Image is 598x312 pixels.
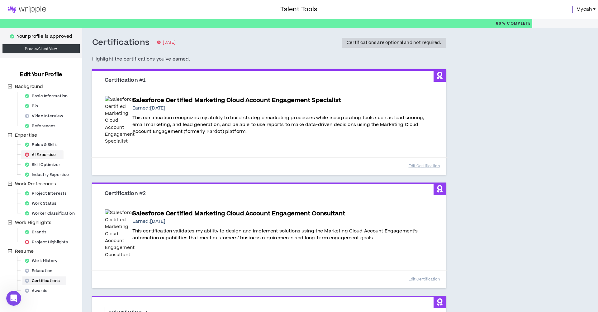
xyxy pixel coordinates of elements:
span: Work Highlights [15,219,51,226]
button: Edit Certification [409,161,440,172]
div: Basic Information [22,92,74,100]
img: Salesforce Certified Marketing Cloud Account Engagement Specialist [105,96,135,145]
div: Work Status [22,199,63,208]
div: Bio [22,102,45,110]
p: Salesforce Certified Marketing Cloud Account Engagement Specialist [132,96,433,105]
span: minus-square [8,84,12,89]
p: Salesforce Certified Marketing Cloud Account Engagement Consultant [132,209,433,218]
span: minus-square [8,220,12,225]
iframe: Intercom live chat [6,291,21,306]
p: This certification validates my ability to design and implement solutions using the Marketing Clo... [132,225,433,242]
span: minus-square [8,182,12,186]
div: Education [22,266,59,275]
p: This certification recognizes my ability to build strategic marketing processes while incorporati... [132,112,433,135]
div: Certifications [22,276,66,285]
div: Brands [22,228,53,236]
p: [DATE] [157,40,176,46]
p: Earned: [DATE] [132,218,433,225]
div: Awards [22,286,54,295]
h3: Talent Tools [280,5,317,14]
div: Video Interview [22,112,69,120]
h3: Certifications [92,37,150,48]
span: Background [14,83,44,90]
div: Certifications are optional and not required. [347,41,441,45]
div: Project Interests [22,189,73,198]
span: Work Preferences [14,180,57,188]
div: Roles & Skills [22,140,64,149]
p: Earned: [DATE] [132,105,433,112]
img: Salesforce Certified Marketing Cloud Account Engagement Consultant [105,209,135,258]
a: PreviewClient View [2,44,80,53]
span: Resume [14,248,35,255]
span: Expertise [15,132,37,139]
span: minus-square [8,133,12,137]
span: Resume [15,248,34,255]
p: 89% [496,19,531,28]
p: Your profile is approved [17,33,72,40]
span: Work Preferences [15,181,56,187]
div: Worker Classification [22,209,81,218]
span: minus-square [8,249,12,253]
div: References [22,122,62,130]
div: Project Highlights [22,238,74,246]
span: Complete [505,21,531,26]
h5: Highlight the certifications you’ve earned. [92,56,446,63]
span: Work Highlights [14,219,53,227]
div: AI Expertise [22,150,62,159]
button: Edit Certification [409,274,440,285]
div: Work History [22,256,64,265]
span: Background [15,83,43,90]
h3: Certification #2 [105,190,438,197]
h3: Edit Your Profile [17,71,64,78]
h3: Certification #1 [105,77,438,84]
span: Expertise [14,132,38,139]
span: Mycah [577,6,592,13]
div: Industry Expertise [22,170,75,179]
div: Skill Optimizer [22,160,67,169]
